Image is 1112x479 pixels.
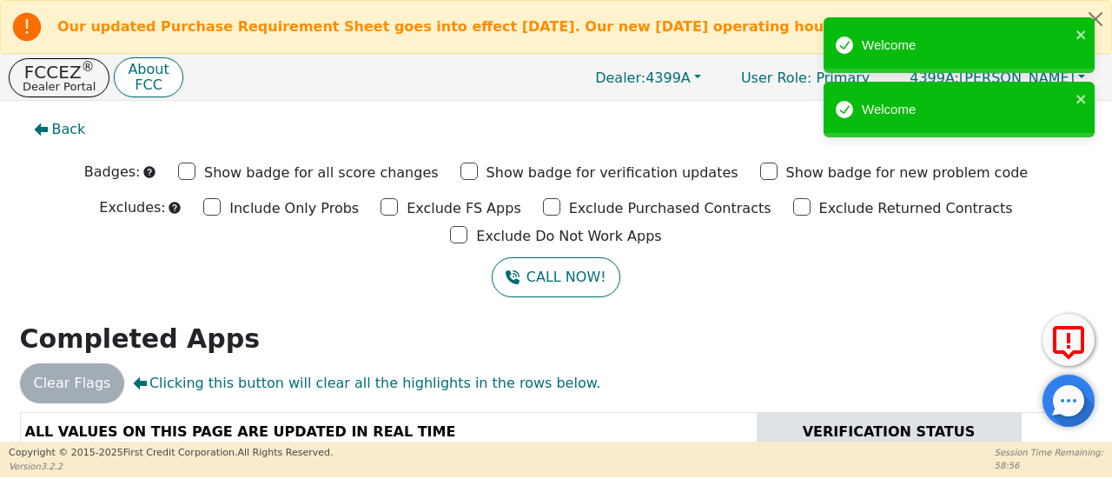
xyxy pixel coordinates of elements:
button: Dealer:4399A [577,64,719,91]
span: Dealer: [595,70,645,86]
p: About [128,63,169,77]
p: Show badge for all score changes [204,163,439,183]
button: close [1076,24,1088,44]
b: Our updated Purchase Requirement Sheet goes into effect [DATE]. Our new [DATE] operating hours, w... [57,18,1012,35]
p: Show badge for new problem code [786,163,1029,183]
div: Welcome [862,36,1070,56]
p: Show badge for verification updates [486,163,738,183]
span: Clicking this button will clear all the highlights in the rows below. [133,373,600,394]
sup: ® [82,59,95,75]
p: Version 3.2.2 [9,460,333,473]
button: Back [20,110,100,150]
button: FCCEZ®Dealer Portal [9,58,109,97]
button: AboutFCC [114,57,182,98]
p: Dealer Portal [23,81,96,92]
p: Exclude Do Not Work Apps [476,226,661,247]
p: 58:56 [995,459,1103,472]
p: Primary [724,61,887,95]
a: User Role: Primary [724,61,887,95]
p: Excludes: [99,197,165,218]
p: Include Only Probs [229,198,359,219]
p: Session Time Remaining: [995,446,1103,459]
p: Exclude Purchased Contracts [569,198,771,219]
span: Back [52,119,86,140]
span: All Rights Reserved. [237,447,333,458]
button: Close alert [1080,1,1111,37]
p: Exclude Returned Contracts [819,198,1013,219]
p: FCCEZ [23,63,96,81]
p: Badges: [84,162,141,183]
p: FCC [128,78,169,92]
p: Copyright © 2015- 2025 First Credit Corporation. [9,446,333,461]
p: Exclude FS Apps [407,198,521,219]
div: ALL VALUES ON THIS PAGE ARE UPDATED IN REAL TIME [25,422,752,442]
span: User Role : [741,70,811,86]
strong: Completed Apps [20,323,261,354]
span: 4399A [595,70,691,86]
div: Welcome [862,100,1070,120]
button: Report Error to FCC [1042,314,1095,366]
div: VERIFICATION STATUS [765,422,1013,442]
button: close [1076,89,1088,109]
button: CALL NOW! [492,257,619,297]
